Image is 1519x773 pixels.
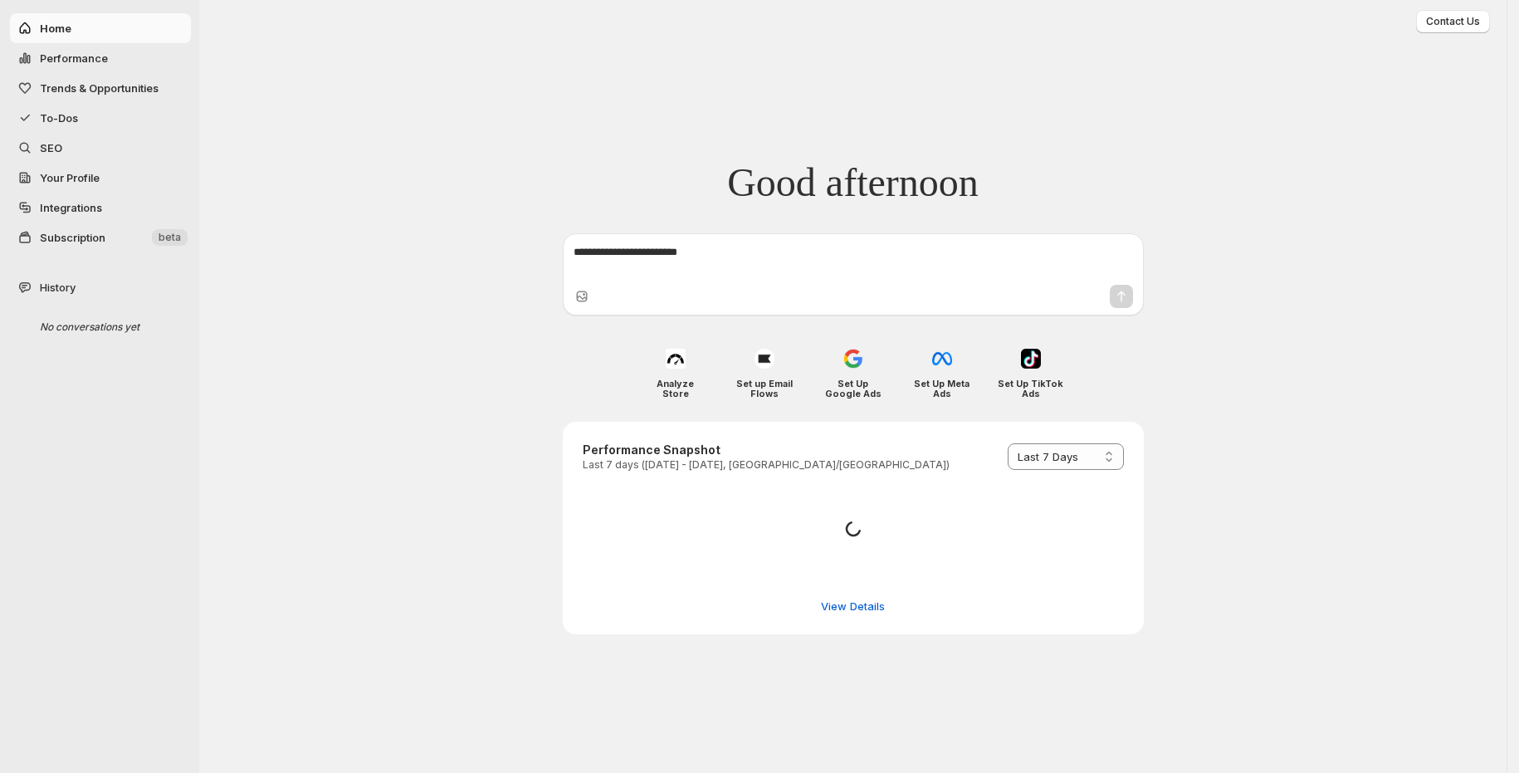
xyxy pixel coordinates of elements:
p: Last 7 days ([DATE] - [DATE], [GEOGRAPHIC_DATA]/[GEOGRAPHIC_DATA]) [583,458,950,472]
div: No conversations yet [27,312,184,342]
span: Good afternoon [727,159,979,207]
button: Trends & Opportunities [10,73,191,103]
button: Contact Us [1416,10,1490,33]
h3: Performance Snapshot [583,442,950,458]
span: Subscription [40,231,105,244]
span: Integrations [40,201,102,214]
span: History [40,279,76,296]
span: beta [159,231,181,244]
a: Your Profile [10,163,191,193]
h4: Set Up Meta Ads [909,379,974,399]
h4: Set up Email Flows [731,379,797,399]
button: Performance [10,43,191,73]
span: View Details [821,598,885,614]
img: Analyze Store icon [666,349,686,369]
img: Set Up Google Ads icon [843,349,863,369]
span: Trends & Opportunities [40,81,159,95]
button: To-Dos [10,103,191,133]
a: SEO [10,133,191,163]
span: To-Dos [40,111,78,125]
button: View detailed performance [811,593,895,619]
img: Set Up Meta Ads icon [932,349,952,369]
span: Home [40,22,71,35]
span: SEO [40,141,62,154]
button: Home [10,13,191,43]
h4: Set Up TikTok Ads [998,379,1063,399]
img: Set up Email Flows icon [755,349,774,369]
img: Set Up TikTok Ads icon [1021,349,1041,369]
h4: Set Up Google Ads [820,379,886,399]
span: Contact Us [1426,15,1480,28]
a: Integrations [10,193,191,223]
button: Subscription [10,223,191,252]
span: Performance [40,51,108,65]
span: Your Profile [40,171,100,184]
button: Upload image [574,288,590,305]
h4: Analyze Store [642,379,708,399]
